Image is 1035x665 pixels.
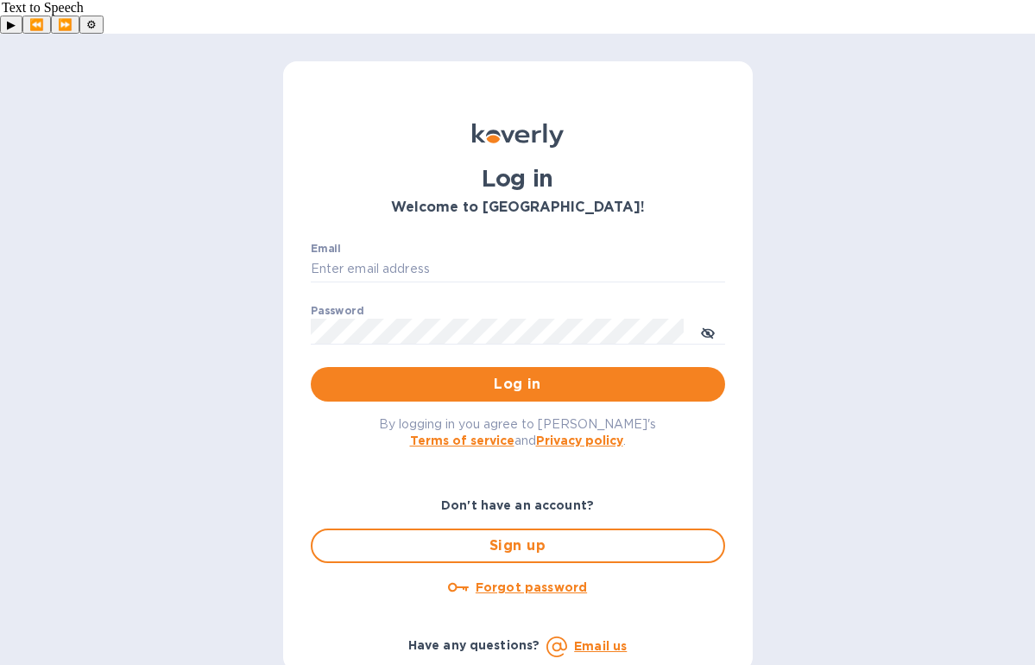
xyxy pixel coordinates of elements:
button: Forward [51,16,79,34]
b: Don't have an account? [441,498,594,512]
label: Email [311,244,341,255]
span: Log in [325,374,711,395]
button: Log in [311,367,725,402]
button: Previous [22,16,51,34]
label: Password [311,307,363,317]
span: Sign up [326,535,710,556]
img: Koverly [472,123,564,148]
button: Sign up [311,529,725,563]
span: By logging in you agree to [PERSON_NAME]'s and . [379,417,656,447]
input: Enter email address [311,256,725,282]
a: Email us [574,639,627,653]
a: Terms of service [410,434,514,447]
h1: Log in [311,165,725,193]
a: Privacy policy [536,434,623,447]
button: Settings [79,16,104,34]
button: toggle password visibility [691,314,725,349]
u: Forgot password [476,580,587,594]
h3: Welcome to [GEOGRAPHIC_DATA]! [311,199,725,216]
b: Have any questions? [408,638,540,652]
